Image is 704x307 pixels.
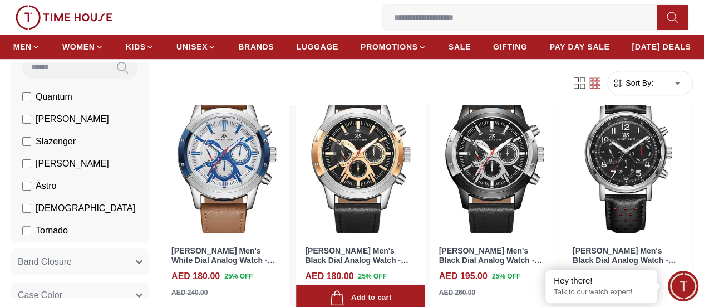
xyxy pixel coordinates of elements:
span: WOMEN [62,41,95,52]
button: Sort By: [612,78,653,89]
img: ... [16,5,112,30]
a: MEN [13,37,40,57]
a: [PERSON_NAME] Men's Black Dial Analog Watch - K24121-SLBBK [305,246,408,274]
img: Kenneth Scott Men's Black Dial Analog Watch - K24121-SLBBK [296,78,425,240]
span: Case Color [18,289,62,303]
span: UNISEX [176,41,208,52]
div: Add to cart [329,290,391,305]
span: PAY DAY SALE [549,41,609,52]
span: BRANDS [238,41,274,52]
span: LUGGAGE [296,41,338,52]
input: Astro [22,182,31,191]
div: Chat Widget [668,271,698,301]
a: BRANDS [238,37,274,57]
span: [DATE] DEALS [632,41,691,52]
img: Kenneth Scott Men's White Dial Analog Watch - K24121-SLFWN [163,78,291,240]
div: AED 240.00 [171,287,208,298]
span: Sort By: [623,78,653,89]
a: WOMEN [62,37,104,57]
span: [PERSON_NAME] [36,158,109,171]
span: [DEMOGRAPHIC_DATA] [36,202,135,216]
a: LUGGAGE [296,37,338,57]
a: [PERSON_NAME] Men's White Dial Analog Watch - K24121-SLFWN [171,246,275,274]
span: Astro [36,180,56,193]
input: [PERSON_NAME] [22,115,31,124]
h4: AED 180.00 [171,270,220,283]
button: Band Closure [11,249,149,276]
p: Talk to our watch expert! [554,287,648,297]
span: Band Closure [18,256,72,269]
input: Quantum [22,93,31,102]
a: [PERSON_NAME] Men's Black Dial Analog Watch - K24121-BLBB [439,246,543,274]
a: SALE [449,37,471,57]
img: Kenneth Scott Men's Black Dial Analog Watch - K24119-SLBB [564,78,692,240]
h4: AED 180.00 [305,270,353,283]
a: KIDS [126,37,154,57]
input: Tornado [22,227,31,236]
span: 25 % OFF [224,271,253,281]
span: GIFTING [493,41,528,52]
img: Kenneth Scott Men's Black Dial Analog Watch - K24121-BLBB [430,78,559,240]
span: PROMOTIONS [361,41,418,52]
span: [PERSON_NAME] [36,113,109,126]
a: [PERSON_NAME] Men's Black Dial Analog Watch - K24119-SLBB [573,246,676,274]
a: [DATE] DEALS [632,37,691,57]
span: 25 % OFF [492,271,520,281]
input: [DEMOGRAPHIC_DATA] [22,204,31,213]
span: 25 % OFF [358,271,386,281]
span: MEN [13,41,32,52]
a: GIFTING [493,37,528,57]
span: Slazenger [36,135,76,149]
div: Hey there! [554,275,648,286]
span: Quantum [36,91,72,104]
a: PROMOTIONS [361,37,426,57]
span: KIDS [126,41,146,52]
a: UNISEX [176,37,216,57]
h4: AED 195.00 [439,270,488,283]
div: AED 260.00 [439,287,475,298]
input: [PERSON_NAME] [22,160,31,169]
span: Tornado [36,225,68,238]
span: SALE [449,41,471,52]
input: Slazenger [22,138,31,147]
a: PAY DAY SALE [549,37,609,57]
